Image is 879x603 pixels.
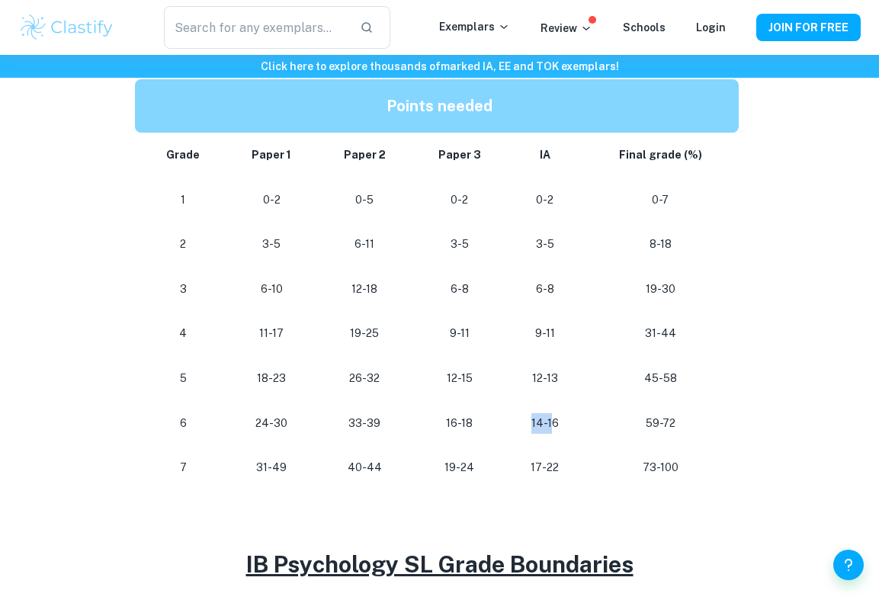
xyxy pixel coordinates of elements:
[595,234,727,255] p: 8-18
[329,279,399,300] p: 12-18
[329,457,399,478] p: 40-44
[238,279,305,300] p: 6-10
[387,97,492,115] strong: Points needed
[329,190,399,210] p: 0-5
[246,550,634,578] u: IB Psychology SL Grade Boundaries
[595,368,727,389] p: 45-58
[329,413,399,434] p: 33-39
[153,190,214,210] p: 1
[18,12,115,43] img: Clastify logo
[164,6,348,49] input: Search for any exemplars...
[153,279,214,300] p: 3
[520,368,570,389] p: 12-13
[424,323,495,344] p: 9-11
[623,21,666,34] a: Schools
[595,413,727,434] p: 59-72
[520,190,570,210] p: 0-2
[153,368,214,389] p: 5
[424,234,495,255] p: 3-5
[153,457,214,478] p: 7
[439,18,510,35] p: Exemplars
[595,279,727,300] p: 19-30
[153,323,214,344] p: 4
[595,190,727,210] p: 0-7
[329,368,399,389] p: 26-32
[833,550,864,580] button: Help and Feedback
[520,413,570,434] p: 14-16
[424,190,495,210] p: 0-2
[238,457,305,478] p: 31-49
[238,234,305,255] p: 3-5
[520,279,570,300] p: 6-8
[3,58,876,75] h6: Click here to explore thousands of marked IA, EE and TOK exemplars !
[541,20,592,37] p: Review
[595,457,727,478] p: 73-100
[424,279,495,300] p: 6-8
[238,190,305,210] p: 0-2
[424,368,495,389] p: 12-15
[424,413,495,434] p: 16-18
[153,234,214,255] p: 2
[238,413,305,434] p: 24-30
[238,368,305,389] p: 18-23
[696,21,726,34] a: Login
[424,457,495,478] p: 19-24
[595,323,727,344] p: 31-44
[540,149,550,161] strong: IA
[520,323,570,344] p: 9-11
[438,149,481,161] strong: Paper 3
[238,323,305,344] p: 11-17
[520,457,570,478] p: 17-22
[520,234,570,255] p: 3-5
[344,149,386,161] strong: Paper 2
[166,149,200,161] strong: Grade
[756,14,861,41] button: JOIN FOR FREE
[153,413,214,434] p: 6
[252,149,291,161] strong: Paper 1
[619,149,702,161] strong: Final grade (%)
[329,234,399,255] p: 6-11
[329,323,399,344] p: 19-25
